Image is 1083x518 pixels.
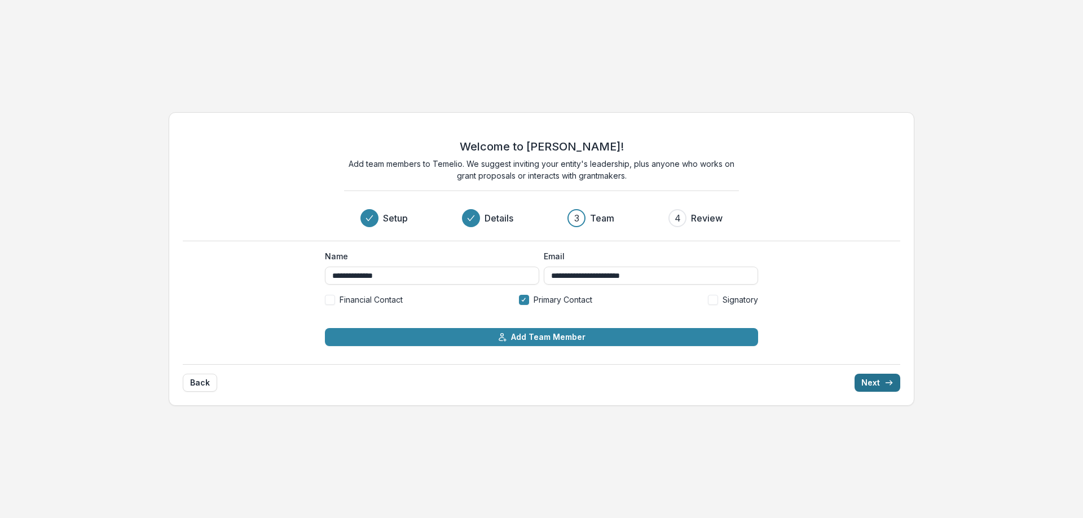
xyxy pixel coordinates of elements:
h3: Team [590,211,614,225]
label: Name [325,250,532,262]
div: 4 [675,211,681,225]
button: Add Team Member [325,328,758,346]
span: Primary Contact [534,294,592,306]
span: Signatory [723,294,758,306]
h3: Setup [383,211,408,225]
span: Financial Contact [340,294,403,306]
label: Email [544,250,751,262]
h3: Details [485,211,513,225]
button: Back [183,374,217,392]
h3: Review [691,211,723,225]
div: Progress [360,209,723,227]
p: Add team members to Temelio. We suggest inviting your entity's leadership, plus anyone who works ... [344,158,739,181]
div: 3 [574,211,579,225]
button: Next [855,374,900,392]
h2: Welcome to [PERSON_NAME]! [460,140,624,153]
